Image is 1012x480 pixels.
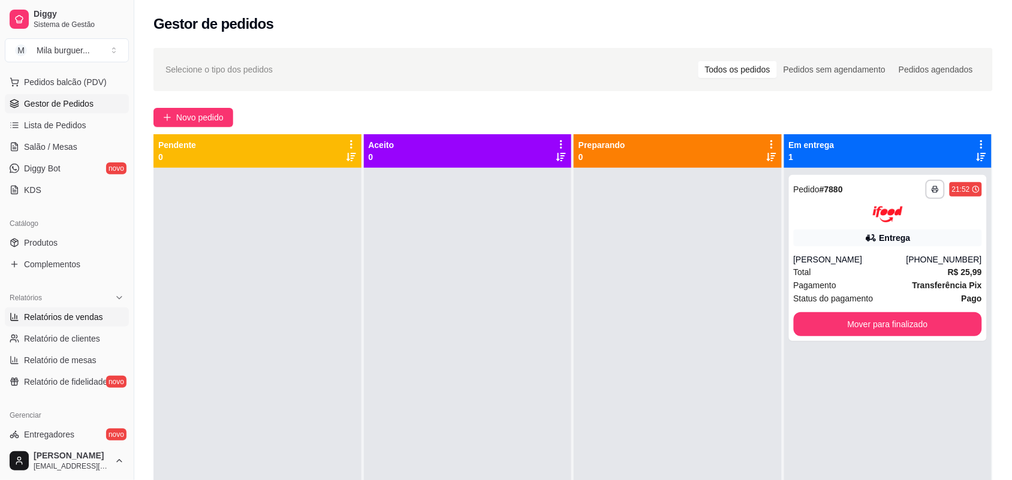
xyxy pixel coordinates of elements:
div: Todos os pedidos [698,61,777,78]
span: Produtos [24,237,58,249]
a: Diggy Botnovo [5,159,129,178]
span: Relatório de mesas [24,354,97,366]
p: Pendente [158,139,196,151]
span: Novo pedido [176,111,224,124]
span: Relatórios de vendas [24,311,103,323]
span: Pedidos balcão (PDV) [24,76,107,88]
div: Gerenciar [5,406,129,425]
div: Catálogo [5,214,129,233]
a: Relatório de fidelidadenovo [5,372,129,391]
p: Aceito [369,139,394,151]
span: Diggy [34,9,124,20]
a: KDS [5,180,129,200]
span: Lista de Pedidos [24,119,86,131]
div: [PHONE_NUMBER] [906,253,982,265]
a: Relatório de clientes [5,329,129,348]
a: Relatório de mesas [5,351,129,370]
span: Complementos [24,258,80,270]
span: Gestor de Pedidos [24,98,94,110]
div: [PERSON_NAME] [794,253,906,265]
strong: Transferência Pix [912,280,982,290]
a: Complementos [5,255,129,274]
p: 1 [789,151,835,163]
span: Sistema de Gestão [34,20,124,29]
strong: R$ 25,99 [948,267,982,277]
span: Relatórios [10,293,42,303]
a: DiggySistema de Gestão [5,5,129,34]
span: [EMAIL_ADDRESS][DOMAIN_NAME] [34,461,110,471]
button: Novo pedido [153,108,233,127]
button: [PERSON_NAME][EMAIL_ADDRESS][DOMAIN_NAME] [5,446,129,475]
h2: Gestor de pedidos [153,14,274,34]
p: Em entrega [789,139,835,151]
a: Produtos [5,233,129,252]
button: Select a team [5,38,129,62]
a: Relatórios de vendas [5,307,129,327]
span: Total [794,265,812,279]
a: Salão / Mesas [5,137,129,156]
div: 21:52 [952,185,970,194]
p: 0 [369,151,394,163]
span: Salão / Mesas [24,141,77,153]
p: 0 [158,151,196,163]
a: Lista de Pedidos [5,116,129,135]
strong: Pago [962,294,982,303]
a: Entregadoresnovo [5,425,129,444]
p: Preparando [579,139,625,151]
div: Entrega [880,232,911,244]
img: ifood [873,206,903,222]
span: [PERSON_NAME] [34,451,110,461]
div: Pedidos agendados [892,61,980,78]
p: 0 [579,151,625,163]
button: Mover para finalizado [794,312,983,336]
span: plus [163,113,171,122]
button: Pedidos balcão (PDV) [5,73,129,92]
span: Selecione o tipo dos pedidos [165,63,273,76]
span: Relatório de clientes [24,333,100,345]
span: M [15,44,27,56]
strong: # 7880 [820,185,843,194]
a: Gestor de Pedidos [5,94,129,113]
span: Relatório de fidelidade [24,376,107,388]
span: Pagamento [794,279,837,292]
span: Entregadores [24,428,74,440]
span: Diggy Bot [24,162,61,174]
span: KDS [24,184,41,196]
div: Mila burguer ... [37,44,90,56]
span: Status do pagamento [794,292,874,305]
span: Pedido [794,185,820,194]
div: Pedidos sem agendamento [777,61,892,78]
